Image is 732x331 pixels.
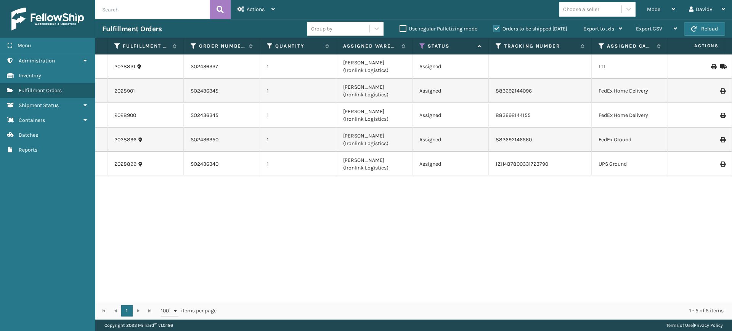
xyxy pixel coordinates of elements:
[336,79,413,103] td: [PERSON_NAME] (Ironlink Logistics)
[496,88,532,94] a: 883692144096
[666,323,693,328] a: Terms of Use
[19,117,45,123] span: Containers
[694,323,723,328] a: Privacy Policy
[19,72,41,79] span: Inventory
[592,54,668,79] td: LTL
[720,113,725,118] i: Print Label
[647,6,660,13] span: Mode
[336,128,413,152] td: [PERSON_NAME] (Ironlink Logistics)
[19,102,59,109] span: Shipment Status
[121,305,133,317] a: 1
[161,307,172,315] span: 100
[184,79,260,103] td: SO2436345
[592,128,668,152] td: FedEx Ground
[670,40,723,52] span: Actions
[684,22,725,36] button: Reload
[18,42,31,49] span: Menu
[413,79,489,103] td: Assigned
[413,152,489,176] td: Assigned
[260,54,336,79] td: 1
[161,305,217,317] span: items per page
[184,128,260,152] td: SO2436350
[260,103,336,128] td: 1
[184,103,260,128] td: SO2436345
[199,43,245,50] label: Order Number
[592,79,668,103] td: FedEx Home Delivery
[114,63,135,70] a: 2028831
[114,160,136,168] a: 2028899
[413,54,489,79] td: Assigned
[260,128,336,152] td: 1
[19,87,62,94] span: Fulfillment Orders
[592,103,668,128] td: FedEx Home Delivery
[11,8,84,30] img: logo
[496,161,548,167] a: 1ZH4B7800331723790
[496,136,532,143] a: 883692146560
[311,25,332,33] div: Group by
[336,103,413,128] td: [PERSON_NAME] (Ironlink Logistics)
[227,307,724,315] div: 1 - 5 of 5 items
[336,54,413,79] td: [PERSON_NAME] (Ironlink Logistics)
[504,43,577,50] label: Tracking Number
[19,132,38,138] span: Batches
[720,137,725,142] i: Print Label
[493,26,567,32] label: Orders to be shipped [DATE]
[114,136,136,144] a: 2028896
[720,64,725,69] i: Mark as Shipped
[260,152,336,176] td: 1
[336,152,413,176] td: [PERSON_NAME] (Ironlink Logistics)
[496,112,531,118] a: 883692144155
[19,58,55,64] span: Administration
[102,24,162,34] h3: Fulfillment Orders
[260,79,336,103] td: 1
[184,54,260,79] td: SO2436337
[413,128,489,152] td: Assigned
[592,152,668,176] td: UPS Ground
[184,152,260,176] td: SO2436340
[19,147,37,153] span: Reports
[711,64,716,69] i: Print BOL
[114,87,135,95] a: 2028901
[666,320,723,331] div: |
[400,26,477,32] label: Use regular Palletizing mode
[104,320,173,331] p: Copyright 2023 Milliard™ v 1.0.186
[114,112,136,119] a: 2028900
[247,6,265,13] span: Actions
[123,43,169,50] label: Fulfillment Order Id
[275,43,321,50] label: Quantity
[720,88,725,94] i: Print Label
[428,43,474,50] label: Status
[413,103,489,128] td: Assigned
[343,43,398,50] label: Assigned Warehouse
[720,162,725,167] i: Print Label
[636,26,662,32] span: Export CSV
[583,26,614,32] span: Export to .xls
[563,5,599,13] div: Choose a seller
[607,43,653,50] label: Assigned Carrier Service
